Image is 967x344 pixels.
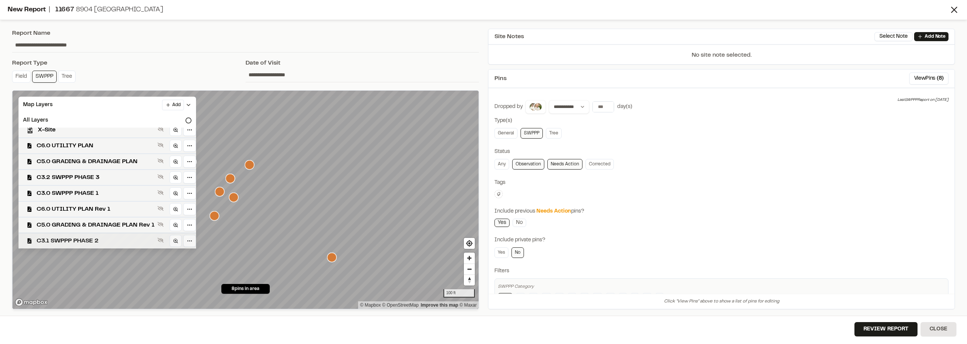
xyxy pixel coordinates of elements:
div: New Report [8,5,949,15]
button: Edit Tags [494,190,503,198]
div: Last SWPPP Report on [DATE] [897,97,948,103]
button: Show layer [156,188,165,197]
a: Yes [494,247,508,258]
button: Show layer [156,236,165,245]
button: Reset bearing to north [464,275,475,285]
a: L [655,293,664,304]
div: All Layers [19,113,196,128]
p: No site note selected. [488,51,955,64]
div: Type(s) [494,117,948,125]
div: Map marker [215,187,225,197]
div: Map marker [210,211,219,221]
a: Observation [512,159,544,170]
span: C3.2 SWPPP PHASE 3 [37,173,154,182]
div: Include private pins? [494,236,948,244]
span: Needs Action [536,209,571,214]
div: 100 ft [443,289,475,298]
a: Any [494,159,509,170]
a: D [555,293,564,304]
div: Tags [494,179,948,187]
button: Show layer [156,172,165,181]
a: Zoom to layer [170,140,182,152]
a: Mapbox [360,302,381,308]
span: 8 pins in area [232,285,260,292]
div: Date of Visit [246,59,479,68]
a: OpenStreetMap [382,302,419,308]
button: Add [162,100,184,110]
img: Sinuhe Perez [533,102,542,111]
span: C5.0 GRADING & DRAINAGE PLAN [37,157,154,166]
a: No [511,247,524,258]
a: Zoom to layer [170,171,182,184]
a: C [541,293,551,304]
a: F [580,293,589,304]
div: Map marker [229,193,239,202]
button: Show layer [156,204,165,213]
a: Corrected [585,159,614,170]
div: Filters [494,267,948,275]
a: Zoom to layer [170,219,182,231]
span: Add [172,102,181,108]
div: SWPPP Category [498,283,945,290]
span: C5.0 GRADING & DRAINAGE PLAN Rev 1 [37,221,154,230]
span: 8904 [GEOGRAPHIC_DATA] [76,7,163,13]
span: ( 8 ) [937,74,944,83]
a: Any [498,293,513,304]
button: Zoom out [464,264,475,275]
a: E [567,293,577,304]
a: J [630,293,639,304]
a: Maxar [459,302,477,308]
img: Jake Wastler [529,102,538,111]
div: Include previous pins? [494,207,948,216]
button: Find my location [464,238,475,249]
a: G [592,293,602,304]
a: Yes [494,219,510,227]
div: Status [494,148,948,156]
span: C3.0 SWPPP PHASE 1 [37,189,154,198]
span: C3.1 SWPPP PHASE 2 [37,236,154,245]
div: day(s) [617,103,632,111]
a: H [606,293,615,304]
span: C6.0 UTILITY PLAN [37,141,154,150]
a: Map feedback [421,302,458,308]
button: Zoom in [464,253,475,264]
span: Pins [494,74,507,83]
a: General [494,128,517,139]
button: Select Note [874,32,913,41]
a: I [618,293,627,304]
a: Zoom to layer [170,187,182,199]
div: Dropped by [494,103,523,111]
div: Click "View Pins" above to show a list of pins for editing [488,294,955,309]
p: Add Note [925,33,945,40]
button: ViewPins (8) [909,73,948,85]
a: Tree [546,128,562,139]
button: Show layer [156,125,165,134]
a: A [516,293,525,304]
span: C6.0 UTILITY PLAN Rev 1 [37,205,154,214]
span: X-Site [38,125,154,134]
a: Zoom to layer [170,235,182,247]
div: Report Name [12,29,479,38]
a: No [513,219,526,227]
div: Map marker [226,174,235,184]
a: Needs Action [547,159,582,170]
a: K [642,293,652,304]
button: Show layer [156,140,165,150]
button: Show layer [156,220,165,229]
a: Zoom to layer [170,124,182,136]
button: Show layer [156,156,165,165]
button: Close [921,322,956,336]
div: Report Type [12,59,246,68]
div: Map marker [245,160,255,170]
div: Map marker [327,253,337,262]
a: Zoom to layer [170,203,182,215]
canvas: Map [12,91,479,309]
a: B [528,293,538,304]
button: Jake Wastler, Sinuhe Perez [525,100,546,114]
button: Review Report [854,322,918,336]
span: Site Notes [494,32,524,41]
